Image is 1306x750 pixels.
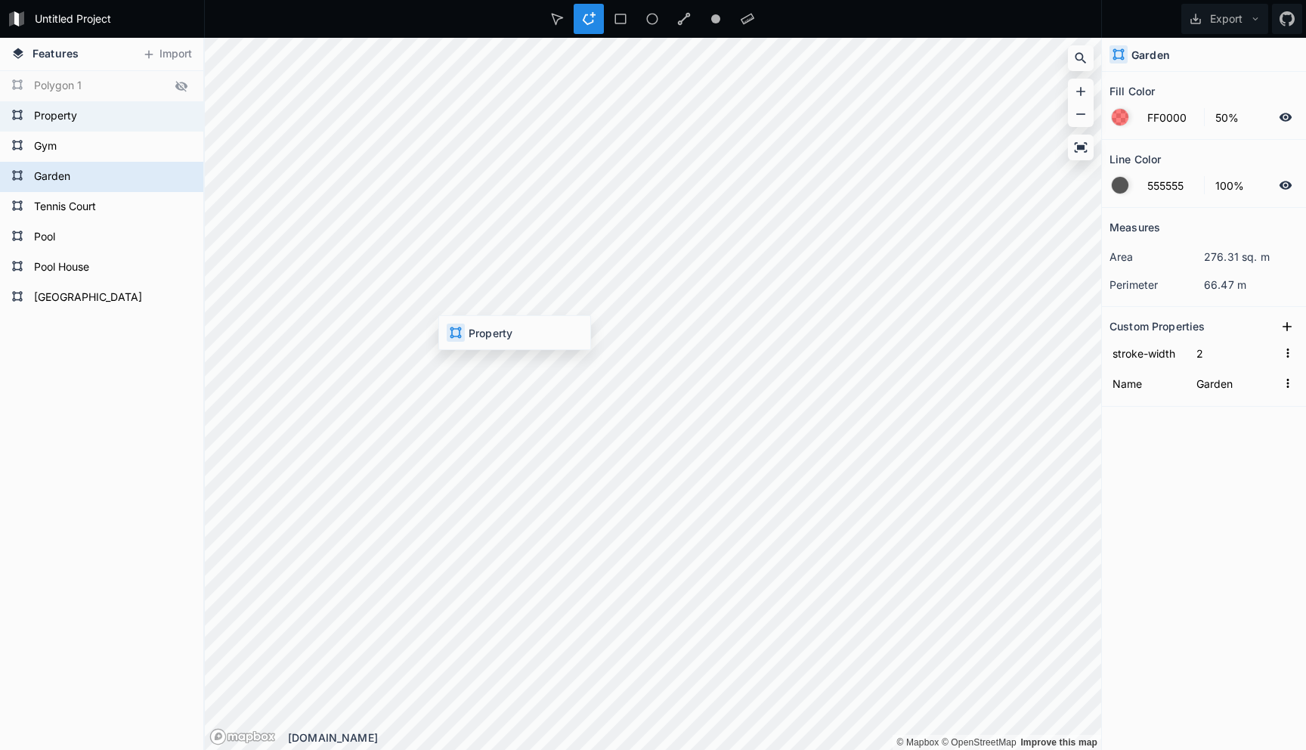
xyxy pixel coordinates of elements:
input: Name [1109,342,1186,364]
a: Map feedback [1020,737,1097,748]
dt: area [1109,249,1204,265]
dd: 66.47 m [1204,277,1298,293]
button: Import [135,42,200,67]
h2: Custom Properties [1109,315,1205,338]
a: OpenStreetMap [942,737,1017,748]
button: Export [1181,4,1268,34]
h2: Measures [1109,215,1160,239]
dd: 276.31 sq. m [1204,249,1298,265]
span: Features [32,45,79,61]
input: Name [1109,372,1186,395]
h2: Fill Color [1109,79,1155,103]
h4: Garden [1131,47,1170,63]
div: [DOMAIN_NAME] [288,730,1101,745]
input: Empty [1193,372,1277,395]
a: Mapbox logo [209,728,276,745]
dt: perimeter [1109,277,1204,293]
input: Empty [1193,342,1277,364]
h2: Line Color [1109,147,1161,171]
a: Mapbox [896,737,939,748]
